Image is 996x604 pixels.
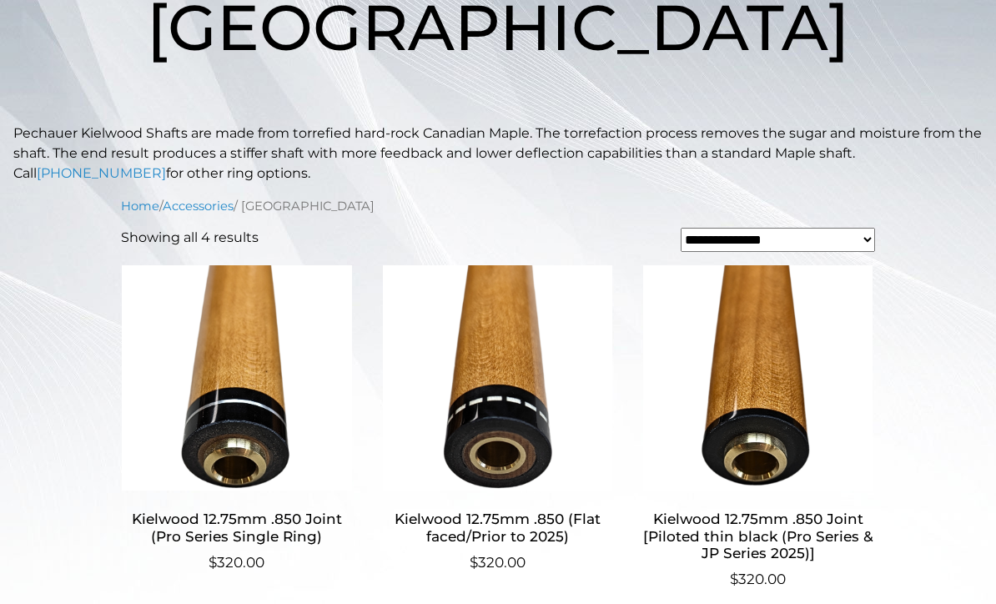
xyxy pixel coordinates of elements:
img: Kielwood 12.75mm .850 Joint [Piloted thin black (Pro Series & JP Series 2025)] [642,265,874,491]
h2: Kielwood 12.75mm .850 Joint (Pro Series Single Ring) [121,504,353,552]
a: Accessories [163,199,234,214]
span: $ [730,571,738,587]
img: Kielwood 12.75mm .850 (Flat faced/Prior to 2025) [381,265,613,491]
select: Shop order [681,228,875,252]
span: $ [470,554,478,571]
h2: Kielwood 12.75mm .850 (Flat faced/Prior to 2025) [381,504,613,552]
bdi: 320.00 [470,554,526,571]
a: Kielwood 12.75mm .850 (Flat faced/Prior to 2025) $320.00 [381,265,613,573]
a: Kielwood 12.75mm .850 Joint [Piloted thin black (Pro Series & JP Series 2025)] $320.00 [642,265,874,591]
p: Pechauer Kielwood Shafts are made from torrefied hard-rock Canadian Maple. The torrefaction proce... [13,123,983,184]
a: Kielwood 12.75mm .850 Joint (Pro Series Single Ring) $320.00 [121,265,353,573]
bdi: 320.00 [209,554,264,571]
nav: Breadcrumb [121,197,875,215]
a: Home [121,199,159,214]
h2: Kielwood 12.75mm .850 Joint [Piloted thin black (Pro Series & JP Series 2025)] [642,504,874,569]
img: Kielwood 12.75mm .850 Joint (Pro Series Single Ring) [121,265,353,491]
a: [PHONE_NUMBER] [37,165,166,181]
span: $ [209,554,217,571]
bdi: 320.00 [730,571,786,587]
p: Showing all 4 results [121,228,259,248]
